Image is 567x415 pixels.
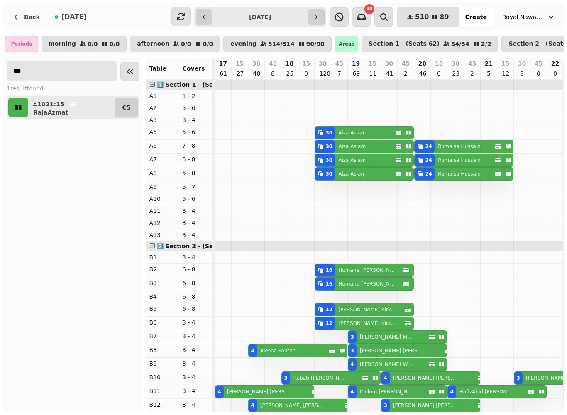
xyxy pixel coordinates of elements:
[393,375,457,381] p: [PERSON_NAME] [PERSON_NAME]
[459,7,494,27] button: Create
[351,347,354,354] div: 3
[49,41,76,47] p: morning
[156,243,236,249] span: 2️⃣ Section 2 - (Seats 88)
[182,207,209,215] p: 3 - 4
[182,142,209,150] p: 7 - 8
[519,69,525,78] p: 3
[149,293,176,301] p: B4
[415,14,429,20] span: 510
[149,231,176,239] p: A13
[502,13,544,21] span: Royal Nawaab Pyramid
[535,59,543,68] p: 45
[149,400,176,409] p: B12
[438,157,481,164] p: Rumaisa Hussain
[33,108,68,117] p: RajaAzmat
[286,69,293,78] p: 25
[425,143,433,150] div: 24
[182,373,209,381] p: 3 - 4
[326,320,333,327] div: 12
[149,142,176,150] p: A6
[384,402,387,409] div: 3
[353,69,359,78] p: 69
[425,157,433,164] div: 24
[236,59,244,68] p: 15
[182,195,209,203] p: 5 - 6
[156,81,236,88] span: 1️⃣ Section 1 - (Seats 62)
[182,169,209,177] p: 5 - 8
[465,14,487,20] span: Create
[362,36,498,52] button: Section 1 - (Seats 62)54/542/2
[351,388,354,395] div: 4
[182,265,209,273] p: 6 - 8
[269,59,277,68] p: 45
[149,65,167,72] span: Table
[360,361,413,368] p: [PERSON_NAME] Warden
[182,183,209,191] p: 5 - 7
[517,375,520,381] div: 3
[326,171,333,177] div: 30
[485,59,493,68] p: 21
[149,183,176,191] p: A9
[469,69,476,78] p: 2
[149,318,176,327] p: B6
[384,375,387,381] div: 4
[369,59,376,68] p: 15
[251,347,254,354] div: 4
[42,36,127,52] button: morning0/00/0
[7,7,46,27] button: Back
[37,100,42,108] p: 10
[149,155,176,164] p: A7
[386,69,393,78] p: 41
[149,116,176,124] p: A3
[203,41,213,47] p: 0 / 0
[182,128,209,136] p: 5 - 6
[219,59,227,68] p: 17
[182,92,209,100] p: 1 - 2
[218,388,221,395] div: 4
[338,267,396,273] p: Humaira [PERSON_NAME]
[61,14,87,20] span: [DATE]
[7,84,139,93] div: 1 result found
[149,253,176,261] p: B1
[115,98,137,117] button: C5
[326,143,333,150] div: 30
[360,334,413,340] p: [PERSON_NAME] Mayall
[535,69,542,78] p: 0
[303,69,310,78] p: 0
[30,98,113,117] button: 1021:15RajaAzmat
[335,36,359,52] div: Areas
[338,129,366,136] p: Aiza Aslam
[268,41,295,47] p: 514 / 514
[149,279,176,287] p: B3
[320,69,326,78] p: 120
[351,361,354,368] div: 4
[149,219,176,227] p: A12
[110,41,120,47] p: 0 / 0
[149,387,176,395] p: B11
[393,402,457,409] p: [PERSON_NAME] [PERSON_NAME]
[182,293,209,301] p: 6 - 8
[182,104,209,112] p: 5 - 6
[237,69,243,78] p: 27
[223,36,332,52] button: evening514/51490/90
[182,346,209,354] p: 3 - 4
[502,69,509,78] p: 12
[338,281,396,287] p: Humaira [PERSON_NAME]
[497,10,560,24] button: Royal Nawaab Pyramid
[352,59,360,68] p: 19
[335,59,343,68] p: 45
[149,128,176,136] p: A5
[220,69,226,78] p: 61
[385,59,393,68] p: 30
[452,59,459,68] p: 30
[338,143,366,150] p: Aiza Aslam
[182,332,209,340] p: 3 - 4
[551,59,559,68] p: 22
[149,359,176,368] p: B9
[338,320,398,327] p: [PERSON_NAME] Kirkwood
[306,41,325,47] p: 90 / 90
[486,69,492,78] p: 5
[338,306,398,313] p: [PERSON_NAME] Kirkwood
[326,129,333,136] div: 30
[182,387,209,395] p: 3 - 4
